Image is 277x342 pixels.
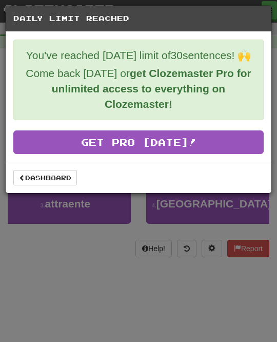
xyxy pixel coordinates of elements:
[22,48,255,63] p: You've reached [DATE] limit of 30 sentences! 🙌
[13,13,264,24] h5: Daily Limit Reached
[13,170,77,185] a: Dashboard
[13,130,264,154] a: Get Pro [DATE]!
[52,67,251,110] strong: get Clozemaster Pro for unlimited access to everything on Clozemaster!
[22,66,255,112] p: Come back [DATE] or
